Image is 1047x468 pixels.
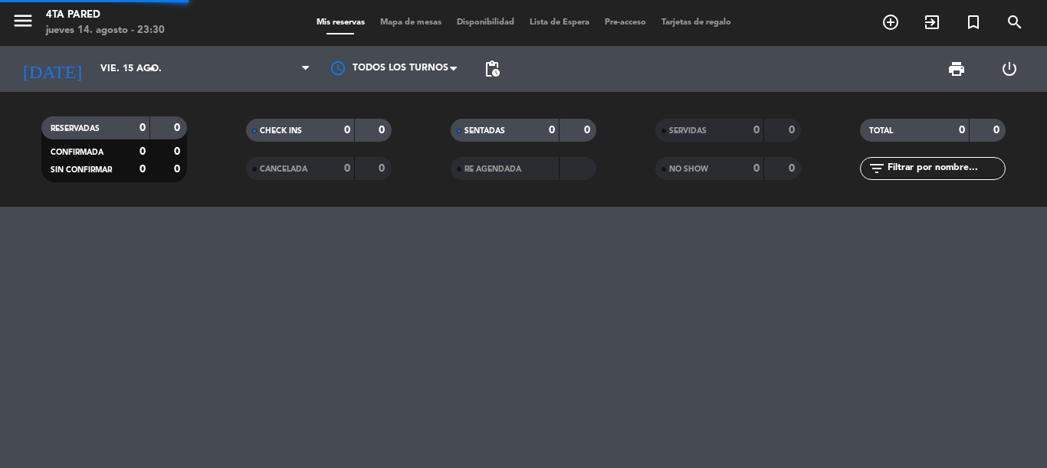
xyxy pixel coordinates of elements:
[11,9,34,38] button: menu
[464,165,521,173] span: RE AGENDADA
[1006,13,1024,31] i: search
[959,125,965,136] strong: 0
[654,18,739,27] span: Tarjetas de regalo
[51,125,100,133] span: RESERVADAS
[51,166,112,174] span: SIN CONFIRMAR
[549,125,555,136] strong: 0
[886,160,1005,177] input: Filtrar por nombre...
[789,125,798,136] strong: 0
[51,149,103,156] span: CONFIRMADA
[753,163,760,174] strong: 0
[584,125,593,136] strong: 0
[947,60,966,78] span: print
[373,18,449,27] span: Mapa de mesas
[753,125,760,136] strong: 0
[174,123,183,133] strong: 0
[139,146,146,157] strong: 0
[260,127,302,135] span: CHECK INS
[11,52,93,86] i: [DATE]
[143,60,161,78] i: arrow_drop_down
[669,127,707,135] span: SERVIDAS
[449,18,522,27] span: Disponibilidad
[46,23,165,38] div: jueves 14. agosto - 23:30
[309,18,373,27] span: Mis reservas
[993,125,1003,136] strong: 0
[46,8,165,23] div: 4ta Pared
[379,163,388,174] strong: 0
[964,13,983,31] i: turned_in_not
[174,164,183,175] strong: 0
[483,60,501,78] span: pending_actions
[983,46,1036,92] div: LOG OUT
[669,165,708,173] span: NO SHOW
[11,9,34,32] i: menu
[868,159,886,178] i: filter_list
[379,125,388,136] strong: 0
[174,146,183,157] strong: 0
[344,163,350,174] strong: 0
[789,163,798,174] strong: 0
[597,18,654,27] span: Pre-acceso
[344,125,350,136] strong: 0
[464,127,505,135] span: SENTADAS
[139,164,146,175] strong: 0
[260,165,307,173] span: CANCELADA
[1000,60,1019,78] i: power_settings_new
[139,123,146,133] strong: 0
[923,13,941,31] i: exit_to_app
[522,18,597,27] span: Lista de Espera
[881,13,900,31] i: add_circle_outline
[869,127,893,135] span: TOTAL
